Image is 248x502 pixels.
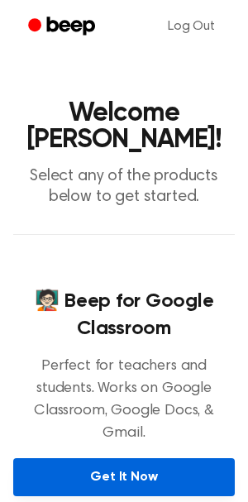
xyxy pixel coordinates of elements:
[13,288,235,342] h4: 🧑🏻‍🏫 Beep for Google Classroom
[13,100,235,153] h1: Welcome [PERSON_NAME]!
[13,458,235,496] a: Get It Now
[151,7,231,46] a: Log Out
[13,356,235,445] p: Perfect for teachers and students. Works on Google Classroom, Google Docs, & Gmail.
[17,11,110,43] a: Beep
[13,166,235,208] p: Select any of the products below to get started.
